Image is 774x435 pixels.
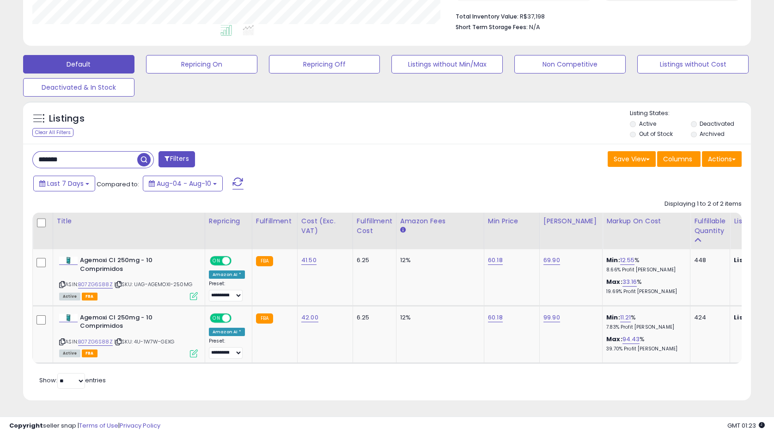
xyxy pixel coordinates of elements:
span: ON [211,314,222,322]
span: Aug-04 - Aug-10 [157,179,211,188]
small: Amazon Fees. [400,226,406,234]
div: Cost (Exc. VAT) [301,216,349,236]
label: Active [639,120,656,128]
a: 60.18 [488,313,503,322]
button: Last 7 Days [33,176,95,191]
span: Show: entries [39,376,106,385]
b: Min: [606,256,620,264]
span: | SKU: 4U-1W7W-GEXG [114,338,174,345]
span: 2025-08-18 01:23 GMT [727,421,765,430]
div: Amazon AI * [209,328,245,336]
p: 39.70% Profit [PERSON_NAME] [606,346,683,352]
b: Agemoxi Cl 250mg - 10 Comprimidos [80,313,192,333]
b: Agemoxi Cl 250mg - 10 Comprimidos [80,256,192,276]
b: Short Term Storage Fees: [456,23,528,31]
button: Deactivated & In Stock [23,78,134,97]
button: Filters [158,151,195,167]
a: 94.43 [622,335,640,344]
div: % [606,256,683,273]
button: Aug-04 - Aug-10 [143,176,223,191]
div: Fulfillment Cost [357,216,392,236]
div: 12% [400,313,477,322]
div: 424 [694,313,723,322]
a: 41.50 [301,256,317,265]
b: Max: [606,335,622,343]
a: 33.16 [622,277,637,287]
div: Clear All Filters [32,128,73,137]
button: Columns [657,151,701,167]
button: Non Competitive [514,55,626,74]
a: 11.21 [620,313,631,322]
button: Repricing On [146,55,257,74]
a: B07ZG6S88Z [78,338,113,346]
span: Last 7 Days [47,179,84,188]
button: Listings without Min/Max [391,55,503,74]
div: Fulfillment [256,216,293,226]
div: 12% [400,256,477,264]
div: % [606,313,683,331]
button: Save View [608,151,656,167]
img: 21YJlXgjXBL._SL40_.jpg [59,314,78,322]
a: 99.90 [543,313,560,322]
label: Archived [700,130,725,138]
small: FBA [256,313,273,324]
div: Min Price [488,216,536,226]
a: 42.00 [301,313,318,322]
div: Preset: [209,281,245,301]
div: Amazon Fees [400,216,480,226]
div: ASIN: [59,256,198,299]
label: Deactivated [700,120,734,128]
a: 60.18 [488,256,503,265]
a: Privacy Policy [120,421,160,430]
div: [PERSON_NAME] [543,216,598,226]
span: Columns [663,154,692,164]
span: ON [211,257,222,265]
div: % [606,335,683,352]
b: Min: [606,313,620,322]
label: Out of Stock [639,130,673,138]
a: 12.55 [620,256,635,265]
button: Actions [702,151,742,167]
small: FBA [256,256,273,266]
span: Compared to: [97,180,139,189]
li: R$37,198 [456,10,735,21]
span: N/A [529,23,540,31]
div: Amazon AI * [209,270,245,279]
a: B07ZG6S88Z [78,281,113,288]
strong: Copyright [9,421,43,430]
button: Repricing Off [269,55,380,74]
b: Total Inventory Value: [456,12,518,20]
div: % [606,278,683,295]
div: Markup on Cost [606,216,686,226]
div: ASIN: [59,313,198,356]
span: All listings currently available for purchase on Amazon [59,349,80,357]
div: 448 [694,256,723,264]
div: Preset: [209,338,245,359]
span: FBA [82,349,98,357]
span: FBA [82,293,98,300]
span: OFF [230,257,245,265]
img: 21YJlXgjXBL._SL40_.jpg [59,257,78,264]
div: 6.25 [357,313,389,322]
div: seller snap | | [9,422,160,430]
span: All listings currently available for purchase on Amazon [59,293,80,300]
p: Listing States: [630,109,751,118]
th: The percentage added to the cost of goods (COGS) that forms the calculator for Min & Max prices. [603,213,690,249]
b: Max: [606,277,622,286]
button: Default [23,55,134,74]
a: Terms of Use [79,421,118,430]
p: 8.66% Profit [PERSON_NAME] [606,267,683,273]
p: 19.69% Profit [PERSON_NAME] [606,288,683,295]
h5: Listings [49,112,85,125]
span: OFF [230,314,245,322]
div: Title [57,216,201,226]
div: 6.25 [357,256,389,264]
a: 69.90 [543,256,560,265]
div: Displaying 1 to 2 of 2 items [664,200,742,208]
button: Listings without Cost [637,55,749,74]
div: Fulfillable Quantity [694,216,726,236]
div: Repricing [209,216,248,226]
span: | SKU: UAG-AGEMOXI-250MG [114,281,192,288]
p: 7.83% Profit [PERSON_NAME] [606,324,683,331]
